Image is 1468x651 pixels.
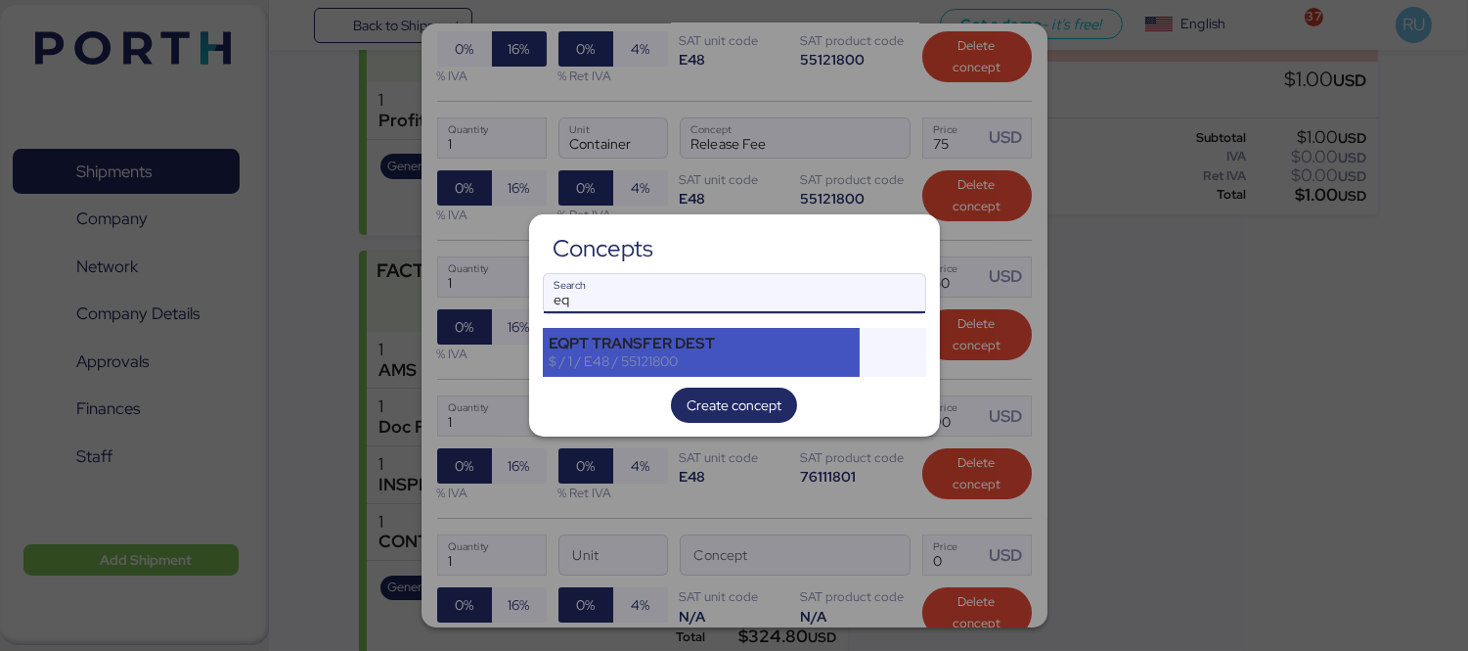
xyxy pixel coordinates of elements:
div: Concepts [553,240,653,257]
div: $ / 1 / E48 / 55121800 [550,352,854,370]
div: EQPT TRANSFER DEST [550,335,854,352]
input: Search [544,274,925,313]
span: Create concept [687,394,781,417]
button: Create concept [671,388,797,423]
